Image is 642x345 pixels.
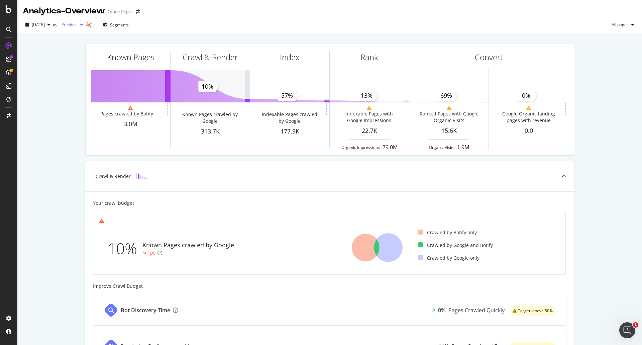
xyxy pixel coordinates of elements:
[518,309,553,313] span: Target: above 80%
[418,242,493,249] div: Crawled by Google and Botify
[360,52,378,63] div: Rank
[53,21,59,28] span: vs
[23,19,53,30] button: [DATE]
[32,22,45,27] span: 2025 Aug. 9th
[108,8,133,15] div: Office Depot
[93,200,134,206] div: Your crawl budget
[121,307,170,314] div: Bot Discovery Time
[448,307,505,314] div: Pages Crawled Quickly
[609,19,637,30] button: All pages
[100,19,131,30] button: Segments
[280,52,300,63] div: Index
[100,110,153,117] div: Pages crawled by Botify
[609,22,629,27] span: All pages
[147,250,155,256] div: 1pt
[107,52,154,63] div: Known Pages
[93,283,566,289] div: Improve Crawl Budget
[91,120,170,128] div: 3.0M
[96,173,131,180] div: Crawl & Render
[59,22,78,27] span: Previous
[438,307,446,314] div: 0%
[180,111,240,124] div: Known Pages crawled by Google
[136,173,147,179] img: block-icon
[142,241,234,250] div: Known Pages crawled by Google
[171,127,250,136] div: 313.7K
[341,145,380,150] div: Organic Impressions
[418,229,477,236] div: Crawled by Botify only
[330,126,409,135] div: 22.7K
[93,295,566,326] a: Bot Discovery Time0%Pages Crawled Quicklywarning label
[59,19,86,30] button: Previous
[136,9,140,14] div: arrow-right-arrow-left
[259,111,319,124] div: Indexable Pages crawled by Google
[110,22,129,28] span: Segments
[633,322,638,328] span: 1
[23,5,105,17] div: Analytics - Overview
[107,238,142,260] div: 10%
[383,144,398,151] div: 79.0M
[339,110,399,124] div: Indexable Pages with Google Impressions
[250,127,329,136] div: 177.9K
[418,255,479,261] div: Crawled by Google only
[619,322,635,338] iframe: Intercom live chat
[510,306,555,316] div: warning label
[183,52,238,63] div: Crawl & Render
